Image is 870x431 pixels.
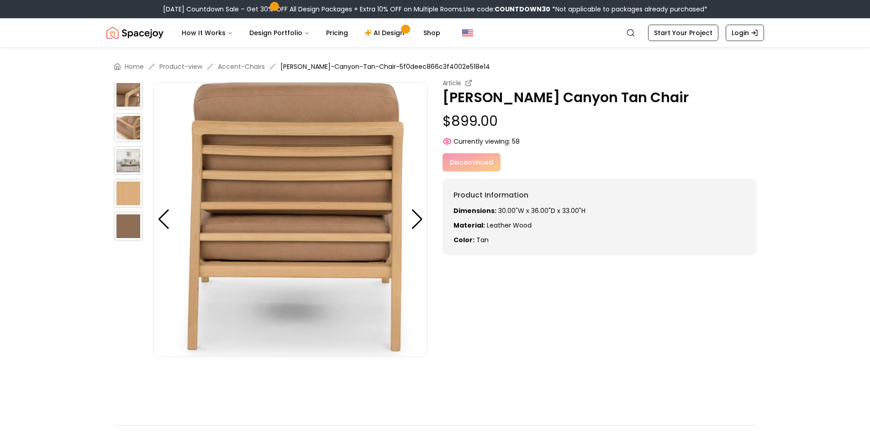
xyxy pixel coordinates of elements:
nav: breadcrumb [114,62,757,71]
span: Currently viewing: [453,137,510,146]
a: Product-view [159,62,202,71]
strong: Dimensions: [453,206,496,215]
b: COUNTDOWN30 [495,5,550,14]
img: Spacejoy Logo [106,24,163,42]
a: Spacejoy [106,24,163,42]
a: Accent-Chairs [218,62,265,71]
h6: Product Information [453,190,746,201]
a: Shop [416,24,448,42]
img: https://storage.googleapis.com/spacejoy-main/assets/5f0deec866c3f4002e518e14/product_5_pd52ho64ad8 [114,80,143,109]
p: [PERSON_NAME] Canyon Tan Chair [443,89,757,106]
a: AI Design [357,24,414,42]
nav: Main [174,24,448,42]
span: [PERSON_NAME]-Canyon-Tan-Chair-5f0deec866c3f4002e518e14 [280,62,490,71]
a: Home [125,62,144,71]
span: leather wood [487,221,532,230]
span: tan [476,235,489,244]
nav: Global [106,18,764,47]
span: 58 [512,137,520,146]
a: Start Your Project [648,25,718,41]
img: https://storage.googleapis.com/spacejoy-main/assets/5f0deec866c3f4002e518e14/product_6_57k8lf3p7al9 [114,113,143,142]
a: Login [726,25,764,41]
img: https://storage.googleapis.com/spacejoy-main/assets/5f0deec866c3f4002e518e14/product_0_2d92hbe2imo4 [114,179,143,208]
button: Design Portfolio [242,24,317,42]
div: [DATE] Countdown Sale – Get 30% OFF All Design Packages + Extra 10% OFF on Multiple Rooms. [163,5,707,14]
button: How It Works [174,24,240,42]
img: https://storage.googleapis.com/spacejoy-main/assets/5f0deec866c3f4002e518e14/product_1_h8464ao67lm5 [114,212,143,241]
p: 30.00"W x 36.00"D x 33.00"H [453,206,746,215]
p: $899.00 [443,113,757,130]
span: Use code: [464,5,550,14]
strong: Material: [453,221,485,230]
img: https://storage.googleapis.com/spacejoy-main/assets/5f0deec866c3f4002e518e14/product_3_p4hpf5cc709k [153,82,428,357]
a: Pricing [319,24,355,42]
span: *Not applicable to packages already purchased* [550,5,707,14]
small: Article [443,78,462,88]
img: United States [462,27,473,38]
strong: Color: [453,235,475,244]
img: https://storage.googleapis.com/spacejoy-main/assets/5f0deec866c3f4002e518e14/product_7_elbeilo3gmgk [114,146,143,175]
